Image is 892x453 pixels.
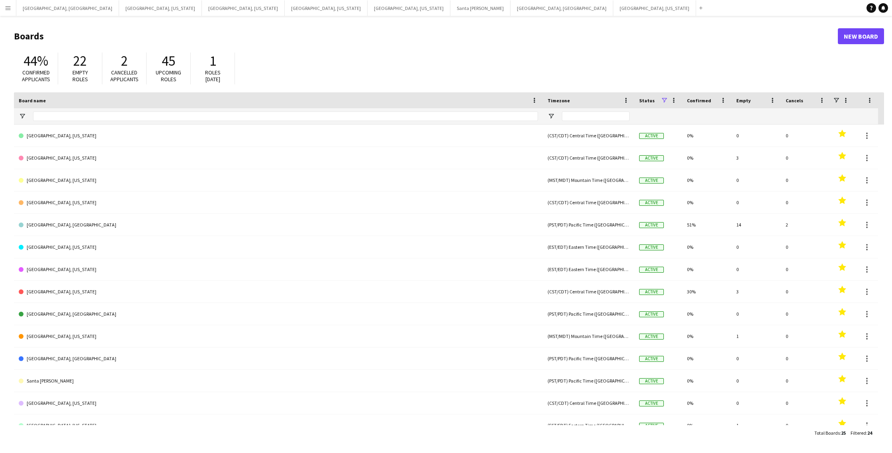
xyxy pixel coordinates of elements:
div: 0 [781,414,830,436]
div: (EST/EDT) Eastern Time ([GEOGRAPHIC_DATA] & [GEOGRAPHIC_DATA]) [543,236,634,258]
span: Active [639,334,664,340]
span: Roles [DATE] [205,69,221,83]
div: 0 [781,370,830,392]
div: 0% [682,370,732,392]
span: Upcoming roles [156,69,181,83]
div: 0% [682,392,732,414]
div: 0 [781,348,830,369]
span: 2 [121,52,128,70]
div: 0 [781,303,830,325]
div: (CST/CDT) Central Time ([GEOGRAPHIC_DATA] & [GEOGRAPHIC_DATA]) [543,392,634,414]
div: (MST/MDT) Mountain Time ([GEOGRAPHIC_DATA] & [GEOGRAPHIC_DATA]) [543,169,634,191]
div: 0% [682,125,732,146]
div: (PST/PDT) Pacific Time ([GEOGRAPHIC_DATA] & [GEOGRAPHIC_DATA]) [543,370,634,392]
div: 0% [682,325,732,347]
div: 0 [732,125,781,146]
span: Confirmed [687,98,711,103]
span: 44% [23,52,48,70]
div: 1 [732,325,781,347]
span: Active [639,133,664,139]
div: 0 [732,348,781,369]
span: Active [639,400,664,406]
span: Empty roles [72,69,88,83]
div: (CST/CDT) Central Time ([GEOGRAPHIC_DATA] & [GEOGRAPHIC_DATA]) [543,191,634,213]
span: 22 [73,52,87,70]
span: Empty [736,98,751,103]
div: 0% [682,303,732,325]
div: 0 [732,303,781,325]
div: 51% [682,214,732,236]
button: Santa [PERSON_NAME] [450,0,511,16]
div: 0 [781,236,830,258]
a: [GEOGRAPHIC_DATA], [US_STATE] [19,169,538,191]
button: [GEOGRAPHIC_DATA], [GEOGRAPHIC_DATA] [511,0,613,16]
span: Active [639,378,664,384]
a: [GEOGRAPHIC_DATA], [GEOGRAPHIC_DATA] [19,214,538,236]
div: 0 [781,147,830,169]
div: 30% [682,281,732,303]
button: [GEOGRAPHIC_DATA], [GEOGRAPHIC_DATA] [16,0,119,16]
span: 25 [841,430,846,436]
a: [GEOGRAPHIC_DATA], [US_STATE] [19,281,538,303]
div: 0 [781,191,830,213]
div: 0% [682,414,732,436]
div: 0 [732,191,781,213]
div: 0 [781,281,830,303]
div: 0% [682,236,732,258]
div: (EST/EDT) Eastern Time ([GEOGRAPHIC_DATA] & [GEOGRAPHIC_DATA]) [543,258,634,280]
span: Active [639,267,664,273]
span: Timezone [548,98,570,103]
div: (MST/MDT) Mountain Time ([GEOGRAPHIC_DATA] & [GEOGRAPHIC_DATA]) [543,325,634,347]
input: Timezone Filter Input [562,111,630,121]
h1: Boards [14,30,838,42]
div: (PST/PDT) Pacific Time ([GEOGRAPHIC_DATA] & [GEOGRAPHIC_DATA]) [543,303,634,325]
div: 0 [781,392,830,414]
div: 1 [732,414,781,436]
div: 0 [732,236,781,258]
button: Open Filter Menu [19,113,26,120]
span: 24 [867,430,872,436]
button: Open Filter Menu [548,113,555,120]
a: [GEOGRAPHIC_DATA], [US_STATE] [19,392,538,414]
div: 3 [732,147,781,169]
span: Active [639,178,664,184]
span: Cancels [786,98,803,103]
a: [GEOGRAPHIC_DATA], [US_STATE] [19,414,538,437]
a: Santa [PERSON_NAME] [19,370,538,392]
span: 1 [209,52,216,70]
div: 0 [781,325,830,347]
div: (CST/CDT) Central Time ([GEOGRAPHIC_DATA] & [GEOGRAPHIC_DATA]) [543,147,634,169]
button: [GEOGRAPHIC_DATA], [US_STATE] [368,0,450,16]
span: Active [639,423,664,429]
div: : [814,425,846,441]
input: Board name Filter Input [33,111,538,121]
a: New Board [838,28,884,44]
span: Filtered [851,430,866,436]
span: Active [639,155,664,161]
div: 0 [781,169,830,191]
a: [GEOGRAPHIC_DATA], [US_STATE] [19,125,538,147]
a: [GEOGRAPHIC_DATA], [US_STATE] [19,147,538,169]
div: 0% [682,258,732,280]
button: [GEOGRAPHIC_DATA], [US_STATE] [613,0,696,16]
div: (EST/EDT) Eastern Time ([GEOGRAPHIC_DATA] & [GEOGRAPHIC_DATA]) [543,414,634,436]
div: 0 [732,370,781,392]
span: Active [639,200,664,206]
div: (PST/PDT) Pacific Time ([GEOGRAPHIC_DATA] & [GEOGRAPHIC_DATA]) [543,348,634,369]
div: 0 [781,125,830,146]
div: 14 [732,214,781,236]
div: 0 [732,258,781,280]
a: [GEOGRAPHIC_DATA], [US_STATE] [19,258,538,281]
span: Active [639,289,664,295]
div: 2 [781,214,830,236]
a: [GEOGRAPHIC_DATA], [GEOGRAPHIC_DATA] [19,303,538,325]
a: [GEOGRAPHIC_DATA], [US_STATE] [19,325,538,348]
a: [GEOGRAPHIC_DATA], [GEOGRAPHIC_DATA] [19,348,538,370]
div: 3 [732,281,781,303]
div: 0 [732,392,781,414]
div: 0 [781,258,830,280]
div: (CST/CDT) Central Time ([GEOGRAPHIC_DATA] & [GEOGRAPHIC_DATA]) [543,281,634,303]
div: (PST/PDT) Pacific Time ([GEOGRAPHIC_DATA] & [GEOGRAPHIC_DATA]) [543,214,634,236]
span: 45 [162,52,175,70]
button: [GEOGRAPHIC_DATA], [US_STATE] [119,0,202,16]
